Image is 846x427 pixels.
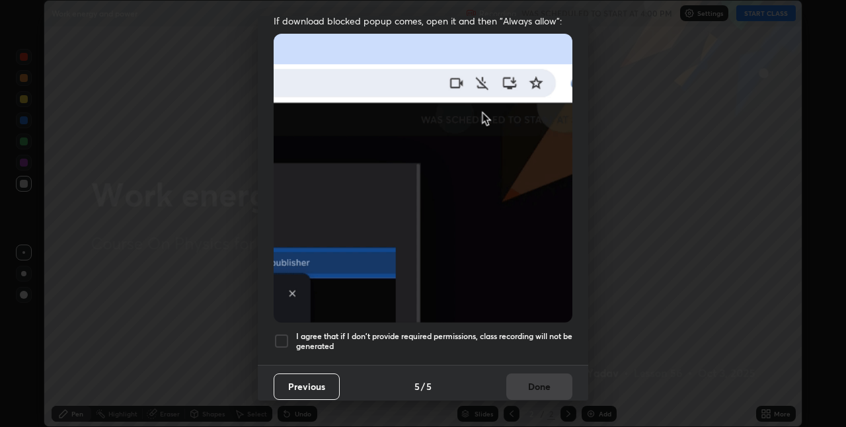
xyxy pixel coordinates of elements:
img: downloads-permission-blocked.gif [274,34,572,323]
h4: / [421,379,425,393]
button: Previous [274,373,340,400]
h4: 5 [414,379,420,393]
h4: 5 [426,379,432,393]
span: If download blocked popup comes, open it and then "Always allow": [274,15,572,27]
h5: I agree that if I don't provide required permissions, class recording will not be generated [296,331,572,352]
